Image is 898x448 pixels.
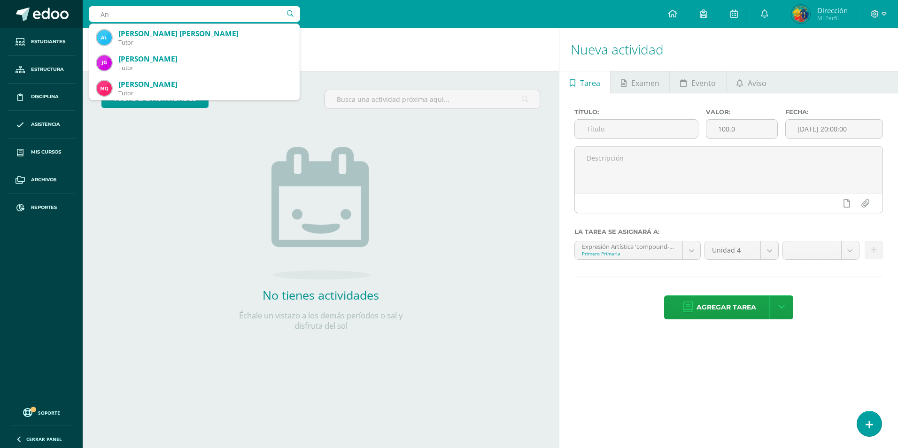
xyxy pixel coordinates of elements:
[31,176,56,184] span: Archivos
[8,111,75,139] a: Asistencia
[791,5,810,23] img: fa07af9e3d6a1b743949df68cf828de4.png
[118,79,292,89] div: [PERSON_NAME]
[38,409,60,416] span: Soporte
[118,64,292,72] div: Tutor
[31,204,57,211] span: Reportes
[31,66,64,73] span: Estructura
[31,93,59,100] span: Disciplina
[785,108,883,116] label: Fecha:
[574,228,883,235] label: La tarea se asignará a:
[227,310,415,331] p: Échale un vistazo a los demás períodos o sal y disfruta del sol
[582,250,675,257] div: Primero Primaria
[691,72,716,94] span: Evento
[670,71,726,93] a: Evento
[571,28,887,71] h1: Nueva actividad
[8,166,75,194] a: Archivos
[582,241,675,250] div: Expresión Artística 'compound--Expresión Artística'
[697,296,756,319] span: Agregar tarea
[817,6,848,15] span: Dirección
[8,194,75,222] a: Reportes
[559,71,610,93] a: Tarea
[712,241,753,259] span: Unidad 4
[31,38,65,46] span: Estudiantes
[817,14,848,22] span: Mi Perfil
[31,121,60,128] span: Asistencia
[706,120,777,138] input: Puntos máximos
[575,241,700,259] a: Expresión Artística 'compound--Expresión Artística'Primero Primaria
[271,147,370,279] img: no_activities.png
[786,120,883,138] input: Fecha de entrega
[8,56,75,84] a: Estructura
[97,55,112,70] img: 25010c291a97fb39f60627c48b1a3f3e.png
[580,72,600,94] span: Tarea
[118,39,292,46] div: Tutor
[611,71,669,93] a: Examen
[325,90,540,108] input: Busca una actividad próxima aquí...
[118,54,292,64] div: [PERSON_NAME]
[94,28,548,71] h1: Actividades
[575,120,698,138] input: Título
[118,89,292,97] div: Tutor
[97,81,112,96] img: fed27fa338aa3b23d310e057aa88c2d9.png
[631,72,659,94] span: Examen
[8,84,75,111] a: Disciplina
[706,108,777,116] label: Valor:
[118,29,292,39] div: [PERSON_NAME] [PERSON_NAME]
[26,436,62,442] span: Cerrar panel
[31,148,61,156] span: Mis cursos
[8,139,75,166] a: Mis cursos
[748,72,766,94] span: Aviso
[89,6,300,22] input: Busca un usuario...
[705,241,778,259] a: Unidad 4
[727,71,777,93] a: Aviso
[227,287,415,303] h2: No tienes actividades
[8,28,75,56] a: Estudiantes
[11,406,71,418] a: Soporte
[574,108,698,116] label: Título:
[97,30,112,45] img: 181a2069fa92d726c733c28535a89158.png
